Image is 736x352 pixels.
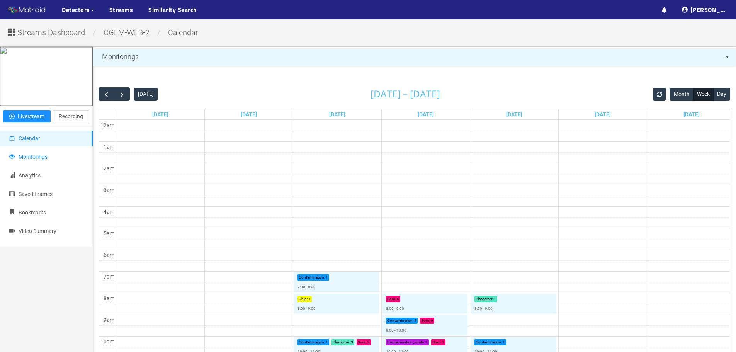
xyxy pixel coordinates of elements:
span: / [91,28,98,37]
p: Contamination : [299,274,325,281]
p: 1 [425,339,428,345]
div: 4am [102,207,116,216]
a: Go to September 6, 2025 [682,109,701,119]
div: 1am [102,143,116,151]
p: Plasticizer : [476,296,493,302]
p: 8:00 - 9:00 [474,306,493,312]
a: Go to September 3, 2025 [416,109,435,119]
button: Previous Week [99,87,114,101]
p: Contamination_white : [387,339,425,345]
p: 8:00 - 9:00 [386,306,404,312]
p: Soot : [432,339,441,345]
p: 2 [367,339,370,345]
p: 8:00 - 9:00 [297,306,316,312]
p: 1 [494,296,496,302]
p: 4 [414,318,416,324]
p: Soot : [421,318,430,324]
button: play-circleLivestream [3,110,51,122]
p: 6 [397,296,399,302]
button: [DATE] [134,88,158,101]
button: Next Week [114,87,130,101]
div: 5am [102,229,116,238]
a: Go to September 5, 2025 [593,109,612,119]
span: Monitorings [19,154,48,160]
div: 7am [102,272,116,281]
p: Contamination : [299,339,325,345]
p: 9:00 - 10:00 [386,327,406,333]
p: Soot : [387,296,396,302]
p: Plasticizer : [333,339,350,345]
p: Soot : [358,339,367,345]
span: Detectors [62,5,90,14]
a: Go to September 4, 2025 [505,109,524,119]
p: 1 [503,339,505,345]
span: Video Summary [19,228,56,234]
p: 1 [308,296,311,302]
span: CGLM-WEB-2 [98,28,155,37]
span: Bookmarks [19,209,46,216]
p: 3 [351,339,353,345]
button: Week [693,88,714,101]
h2: [DATE] – [DATE] [371,89,440,99]
img: 68c1cec30e67d926595379eb_full.jpg [0,48,7,105]
button: Day [713,88,730,101]
p: Chip : [299,296,308,302]
p: 6 [431,318,433,324]
span: / [155,28,162,37]
button: Recording [53,110,89,122]
div: 8am [102,294,116,303]
a: Similarity Search [148,5,197,14]
p: 1 [442,339,444,345]
button: Month [670,88,693,101]
span: Saved Frames [19,191,53,197]
p: 7:00 - 8:00 [297,284,316,290]
span: Analytics [19,172,41,179]
div: 3am [102,186,116,194]
a: Go to September 1, 2025 [239,109,258,119]
img: Matroid logo [8,4,46,16]
p: 1 [326,274,328,281]
p: Contamination : [387,318,413,324]
button: Streams Dashboard [6,25,91,37]
div: 6am [102,251,116,259]
div: Monitorings [93,49,736,65]
a: Go to August 31, 2025 [151,109,170,119]
span: Monitorings [102,53,139,61]
span: play-circle [9,114,15,120]
span: Streams Dashboard [17,27,85,39]
span: Livestream [18,112,44,121]
a: Streams [109,5,133,14]
div: 10am [99,337,116,346]
a: Go to September 2, 2025 [328,109,347,119]
a: Streams Dashboard [6,30,91,36]
div: 2am [102,164,116,173]
span: Calendar [19,135,40,141]
div: 12am [99,121,116,129]
span: calendar [9,136,15,141]
p: Contamination : [476,339,502,345]
p: 1 [326,339,328,345]
span: Recording [59,112,83,121]
div: 9am [102,316,116,324]
span: calendar [162,28,204,37]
